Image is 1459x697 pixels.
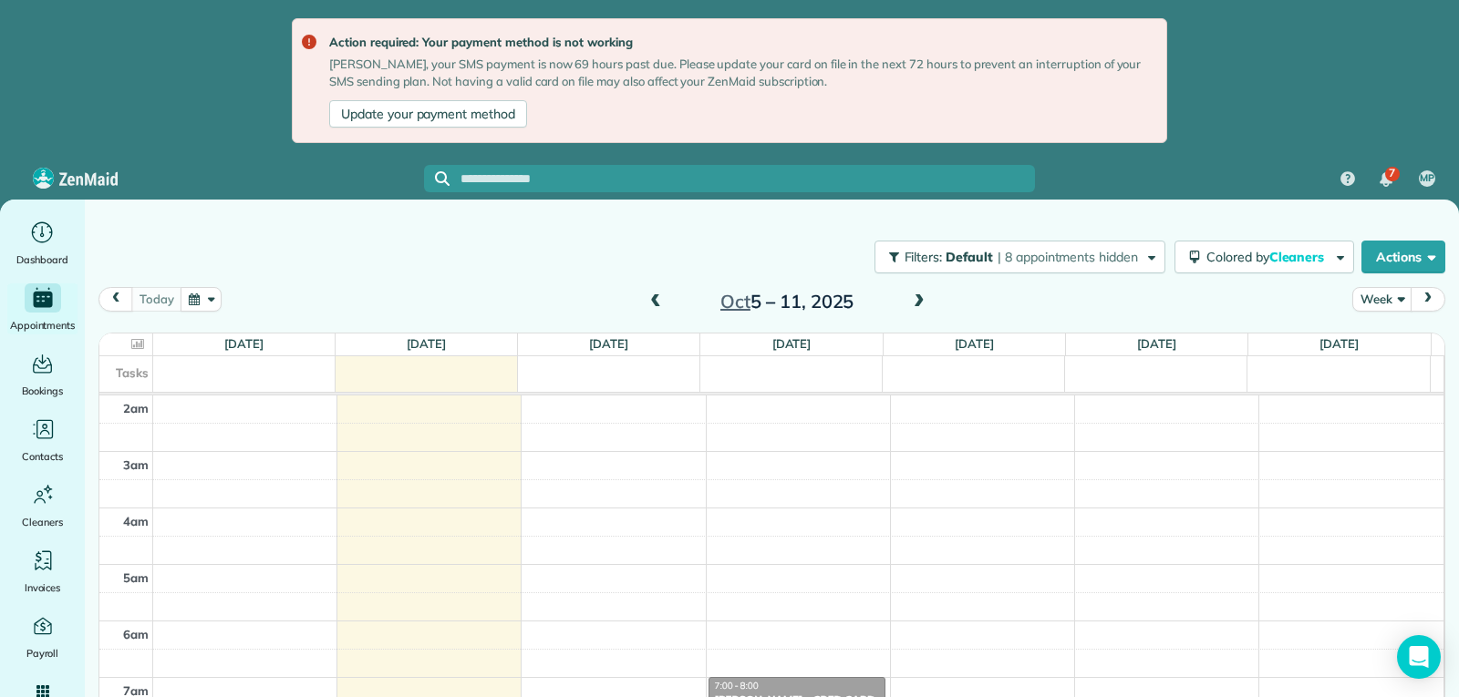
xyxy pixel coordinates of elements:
span: Oct [720,290,750,313]
span: Cleaners [1269,249,1328,265]
span: 4am [123,514,149,528]
a: Filters: Default | 8 appointments hidden [865,241,1165,273]
h2: 5 – 11, 2025 [673,292,901,312]
span: Tasks [116,365,149,380]
span: Dashboard [16,251,68,269]
div: 7 unread notifications [1367,159,1405,200]
span: 7:00 - 8:00 [715,680,759,692]
a: [DATE] [224,336,264,351]
a: Dashboard [7,218,78,269]
button: Colored byCleaners [1174,241,1354,273]
span: Contacts [22,447,63,466]
span: 2am [123,401,149,415]
a: Invoices [7,546,78,597]
button: prev [98,287,133,312]
span: 5am [123,570,149,585]
a: [DATE] [772,336,812,351]
span: Cleaners [22,513,63,531]
div: [PERSON_NAME], your SMS payment is now 69 hours past due. Please update your card on file in the ... [329,56,1152,91]
span: Default [946,249,994,265]
a: [DATE] [955,336,994,351]
a: Bookings [7,349,78,400]
strong: Action required: Your payment method is not working [329,34,1152,52]
button: today [131,287,181,312]
a: Payroll [7,611,78,662]
svg: Focus search [435,171,450,186]
span: Invoices [25,579,61,597]
a: Cleaners [7,480,78,531]
a: [DATE] [589,336,628,351]
button: next [1411,287,1445,312]
span: 6am [123,627,149,641]
span: Payroll [26,644,59,662]
span: 3am [123,457,149,472]
span: Colored by [1206,249,1330,265]
span: Bookings [22,382,64,400]
a: [DATE] [1319,336,1359,351]
a: Appointments [7,283,78,334]
a: Contacts [7,415,78,466]
a: Update your payment method [329,100,527,128]
button: Focus search [424,171,450,186]
span: Filters: [905,249,943,265]
div: Open Intercom Messenger [1397,635,1441,679]
a: [DATE] [407,336,446,351]
a: [DATE] [1137,336,1176,351]
button: Week [1352,287,1412,312]
span: 7 [1389,166,1395,180]
button: Actions [1361,241,1445,273]
span: | 8 appointments hidden [998,249,1138,265]
button: Filters: Default | 8 appointments hidden [874,241,1165,273]
nav: Main [1326,158,1459,200]
span: MP [1420,171,1434,186]
span: Appointments [10,316,76,334]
